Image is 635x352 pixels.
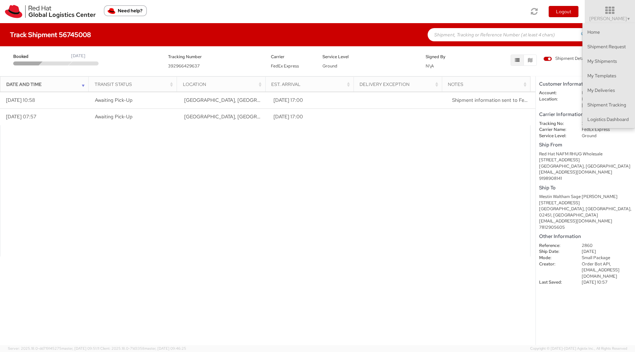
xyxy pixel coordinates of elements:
dt: Location: [534,96,577,102]
span: master, [DATE] 09:46:25 [145,346,186,351]
div: [EMAIL_ADDRESS][DOMAIN_NAME] [539,169,632,176]
span: 392966429637 [168,63,200,69]
h5: Service Level [322,55,416,59]
span: Ground [322,63,337,69]
td: [DATE] 17:00 [268,109,357,125]
a: Shipment Tracking [582,98,635,112]
span: N\A [426,63,434,69]
div: Westin Waltham Sage [PERSON_NAME] [539,194,632,200]
div: 9198908141 [539,176,632,182]
dt: Carrier Name: [534,127,577,133]
button: Logout [549,6,578,17]
h5: Ship To [539,185,632,191]
span: ▼ [627,16,631,21]
dt: Reference: [534,243,577,249]
h5: Carrier [271,55,313,59]
div: [DATE] [71,53,85,59]
span: Raleigh, NC, US [184,113,341,120]
div: [STREET_ADDRESS] [539,157,632,163]
h4: Track Shipment 56745008 [10,31,91,38]
div: Notes [448,81,528,88]
h5: Customer Information [539,81,632,87]
div: Red Hat NAFM RHUG Wholesale [539,151,632,157]
div: [GEOGRAPHIC_DATA], [GEOGRAPHIC_DATA] [539,163,632,170]
span: Server: 2025.18.0-dd719145275 [8,346,99,351]
dt: Ship Date: [534,249,577,255]
span: Order Bot API, [582,261,611,267]
div: [GEOGRAPHIC_DATA], [GEOGRAPHIC_DATA], 02451, [GEOGRAPHIC_DATA] [539,206,632,218]
a: Logistics Dashboard [582,112,635,127]
img: rh-logistics-00dfa346123c4ec078e1.svg [5,5,96,18]
div: [EMAIL_ADDRESS][DOMAIN_NAME] [539,218,632,224]
div: Delivery Exception [360,81,440,88]
a: Shipment Request [582,39,635,54]
label: Shipment Details [543,56,588,63]
span: Awaiting Pick-Up [95,113,133,120]
span: Awaiting Pick-Up [95,97,133,103]
div: 7812905605 [539,224,632,231]
dt: Mode: [534,255,577,261]
a: My Deliveries [582,83,635,98]
span: Copyright © [DATE]-[DATE] Agistix Inc., All Rights Reserved [530,346,627,351]
span: Booked [13,54,42,60]
span: Shipment Details [543,56,588,62]
span: [PERSON_NAME] [589,16,631,21]
span: master, [DATE] 09:51:11 [62,346,99,351]
a: Home [582,25,635,39]
a: My Shipments [582,54,635,68]
h5: Carrier Information [539,112,632,117]
h5: Ship From [539,142,632,148]
div: Transit Status [95,81,175,88]
dt: Tracking No: [534,121,577,127]
h5: Tracking Number [168,55,261,59]
dt: Account: [534,90,577,96]
span: Shipment information sent to FedEx [452,97,532,103]
dt: Creator: [534,261,577,267]
div: Date and Time [6,81,87,88]
td: [DATE] 17:00 [268,92,357,109]
a: My Templates [582,68,635,83]
dt: Service Level: [534,133,577,139]
div: Est. Arrival [271,81,352,88]
button: Need help? [104,5,147,16]
input: Shipment, Tracking or Reference Number (at least 4 chars) [428,28,593,41]
h5: Signed By [426,55,467,59]
div: [STREET_ADDRESS] [539,200,632,206]
div: Location [183,81,263,88]
dt: Last Saved: [534,279,577,286]
span: RALEIGH, NC, US [184,97,341,103]
span: FedEx Express [271,63,299,69]
h5: Other Information [539,234,632,239]
span: Client: 2025.18.0-71d3358 [100,346,186,351]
